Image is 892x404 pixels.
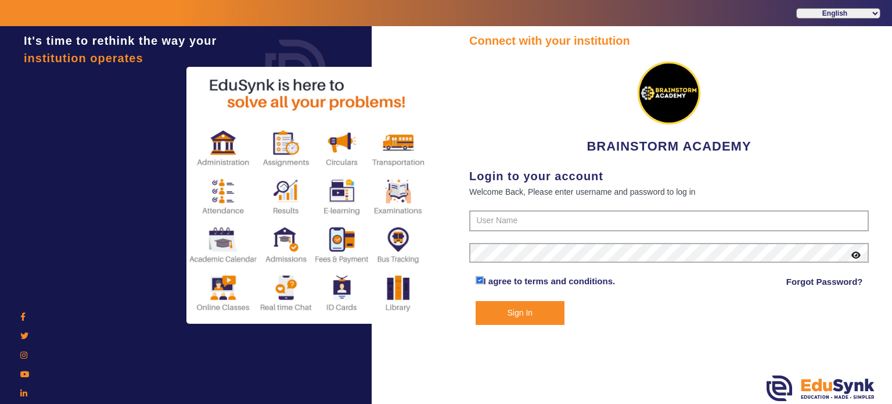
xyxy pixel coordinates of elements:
[252,26,339,113] img: login.png
[469,32,869,49] div: Connect with your institution
[786,275,863,289] a: Forgot Password?
[24,34,217,47] span: It's time to rethink the way your
[24,52,143,65] span: institution operates
[625,49,713,137] img: 4dcf187e-2f27-4ade-b959-b2f9e772b784
[767,376,875,401] img: edusynk.png
[469,49,869,156] div: BRAINSTORM ACADEMY
[186,67,430,324] img: login2.png
[469,167,869,185] div: Login to your account
[469,210,869,231] input: User Name
[469,185,869,199] div: Welcome Back, Please enter username and password to log in
[476,301,565,325] button: Sign In
[484,276,616,286] a: I agree to terms and conditions.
